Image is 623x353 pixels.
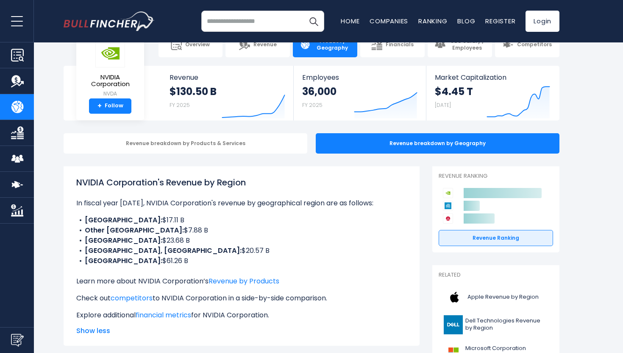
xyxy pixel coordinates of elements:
p: Learn more about NVIDIA Corporation’s [76,276,407,286]
strong: + [97,102,102,110]
a: +Follow [89,98,131,114]
img: AAPL logo [444,288,465,307]
small: NVDA [83,90,137,98]
span: Apple Revenue by Region [467,294,539,301]
a: NVIDIA Corporation NVDA [83,39,138,98]
strong: $4.45 T [435,85,473,98]
a: Home [341,17,359,25]
a: Revenue [225,32,290,57]
span: Overview [185,41,210,48]
span: CEO Salary / Employees [449,38,485,51]
p: Revenue Ranking [439,173,553,180]
li: $7.88 B [76,225,407,235]
a: Companies [370,17,408,25]
a: Revenue $130.50 B FY 2025 [161,66,294,120]
b: [GEOGRAPHIC_DATA]: [85,215,162,225]
div: Revenue breakdown by Products & Services [64,133,307,154]
a: Login [526,11,559,32]
span: Revenue [253,41,277,48]
a: Blog [457,17,475,25]
button: Search [303,11,324,32]
span: Market Capitalization [435,73,550,81]
b: Other [GEOGRAPHIC_DATA]: [85,225,184,235]
a: Market Capitalization $4.45 T [DATE] [426,66,559,120]
a: Dell Technologies Revenue by Region [439,313,553,336]
li: $23.68 B [76,235,407,246]
a: Revenue Ranking [439,230,553,246]
li: $61.26 B [76,256,407,266]
b: [GEOGRAPHIC_DATA], [GEOGRAPHIC_DATA]: [85,246,242,255]
h1: NVIDIA Corporation's Revenue by Region [76,176,407,189]
strong: 36,000 [302,85,337,98]
b: [GEOGRAPHIC_DATA]: [85,256,162,266]
a: financial metrics [136,310,191,320]
small: FY 2025 [170,101,190,109]
p: Check out to NVIDIA Corporation in a side-by-side comparison. [76,293,407,303]
span: Dell Technologies Revenue by Region [465,317,548,332]
a: Employees 36,000 FY 2025 [294,66,426,120]
small: FY 2025 [302,101,323,109]
div: Revenue breakdown by Geography [316,133,559,154]
a: Go to homepage [64,11,155,31]
a: Revenue by Products [209,276,279,286]
span: Competitors [517,41,552,48]
span: Employees [302,73,417,81]
strong: $130.50 B [170,85,217,98]
p: Related [439,272,553,279]
a: Product / Geography [293,32,357,57]
a: Financials [360,32,425,57]
li: $20.57 B [76,246,407,256]
a: competitors [111,293,153,303]
span: NVIDIA Corporation [83,74,137,88]
span: Revenue [170,73,285,81]
img: DELL logo [444,315,463,334]
b: [GEOGRAPHIC_DATA]: [85,235,162,245]
p: Explore additional for NVIDIA Corporation. [76,310,407,320]
span: Financials [386,41,414,48]
a: Overview [159,32,223,57]
a: Ranking [418,17,447,25]
img: NVIDIA Corporation competitors logo [443,188,453,198]
span: Product / Geography [314,38,350,51]
a: Apple Revenue by Region [439,286,553,309]
img: bullfincher logo [64,11,155,31]
img: Applied Materials competitors logo [443,201,453,211]
a: CEO Salary / Employees [428,32,492,57]
span: Show less [76,326,407,336]
small: [DATE] [435,101,451,109]
li: $17.11 B [76,215,407,225]
p: In fiscal year [DATE], NVIDIA Corporation's revenue by geographical region are as follows: [76,198,407,208]
img: Broadcom competitors logo [443,213,453,224]
a: Competitors [495,32,559,57]
a: Register [485,17,515,25]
